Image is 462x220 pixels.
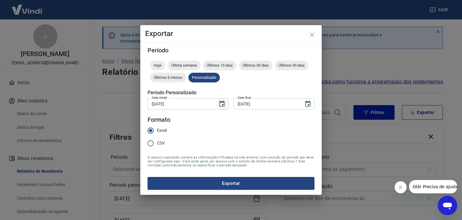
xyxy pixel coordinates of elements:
span: Hoje [150,63,165,68]
div: Últimos 30 dias [239,61,272,70]
h5: Período [148,47,314,53]
span: Últimos 30 dias [239,63,272,68]
div: Hoje [150,61,165,70]
div: Últimos 15 dias [203,61,236,70]
iframe: Botão para abrir a janela de mensagens [438,196,457,215]
div: Personalizado [188,73,220,82]
span: Última semana [168,63,200,68]
label: Data inicial [152,95,167,100]
input: DD/MM/YYYY [233,98,299,109]
button: Exportar [148,177,314,190]
button: Choose date, selected date is 1 de mai de 2025 [216,98,228,110]
span: Últimos 15 dias [203,63,236,68]
button: close [305,28,319,42]
span: O arquivo exportado conterá as informações filtradas na tela anterior com exceção do período que ... [148,155,314,167]
label: Data final [238,95,251,100]
div: Últimos 6 meses [150,73,186,82]
legend: Formato [148,115,170,124]
span: Excel [157,127,167,134]
iframe: Mensagem da empresa [409,180,457,193]
iframe: Fechar mensagem [395,181,407,193]
span: Últimos 90 dias [275,63,308,68]
input: DD/MM/YYYY [148,98,213,109]
span: Últimos 6 meses [150,75,186,80]
span: Olá! Precisa de ajuda? [4,4,51,9]
span: CSV [157,140,165,146]
div: Última semana [168,61,200,70]
button: Choose date, selected date is 31 de mai de 2025 [302,98,314,110]
div: Últimos 90 dias [275,61,308,70]
span: Personalizado [188,75,220,80]
h5: Período Personalizado [148,90,314,96]
h4: Exportar [145,30,317,37]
